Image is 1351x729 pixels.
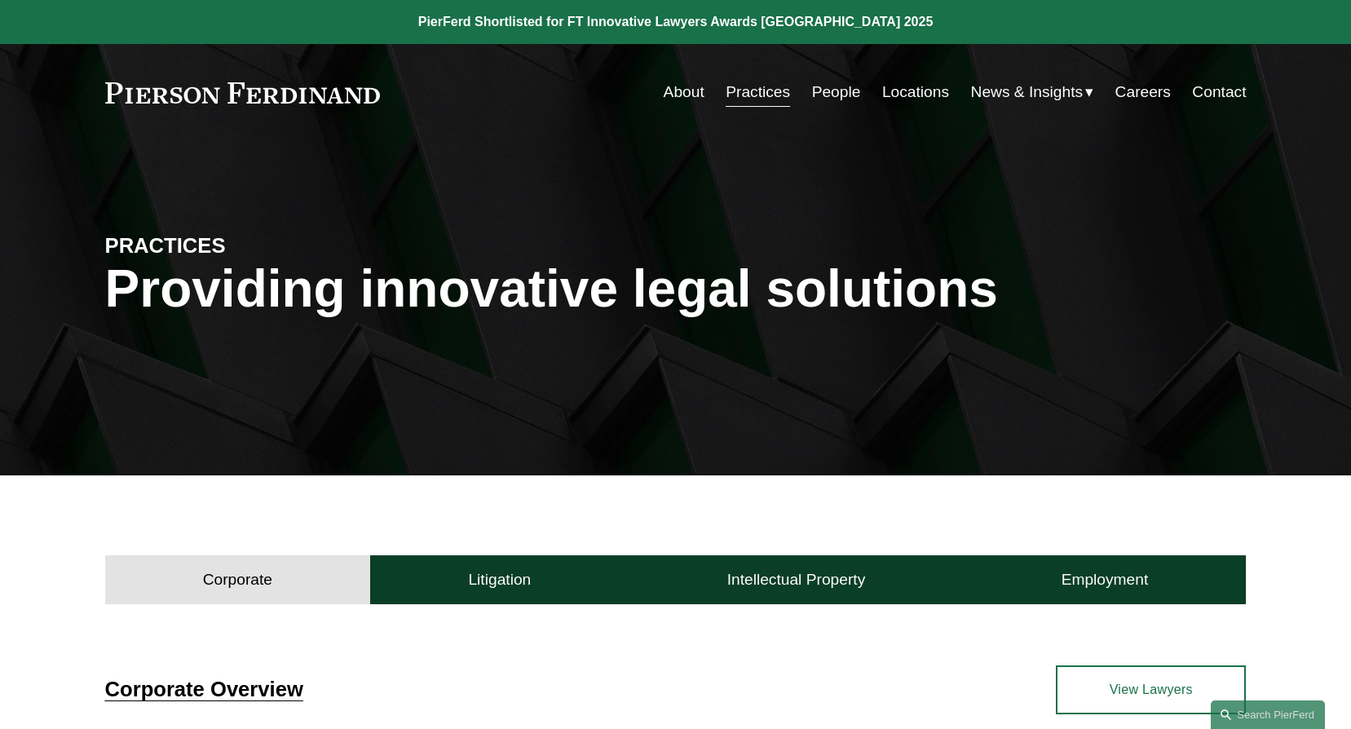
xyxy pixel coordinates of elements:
a: folder dropdown [971,77,1094,108]
a: Locations [882,77,949,108]
a: Contact [1192,77,1246,108]
a: People [812,77,861,108]
a: About [664,77,704,108]
a: Corporate Overview [105,678,303,700]
h4: Employment [1062,570,1149,590]
a: Search this site [1211,700,1325,729]
h4: Corporate [203,570,272,590]
a: Practices [726,77,790,108]
a: View Lawyers [1056,665,1246,714]
span: News & Insights [971,78,1084,107]
a: Careers [1115,77,1171,108]
h1: Providing innovative legal solutions [105,259,1247,319]
h4: Intellectual Property [727,570,866,590]
h4: PRACTICES [105,232,391,258]
h4: Litigation [468,570,531,590]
